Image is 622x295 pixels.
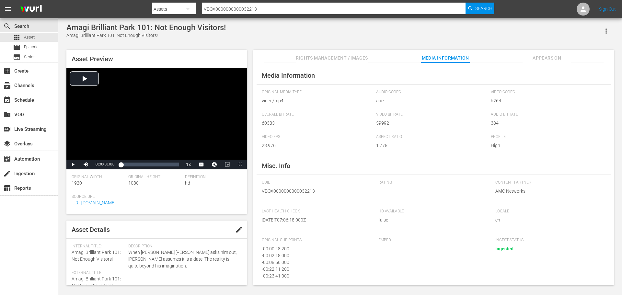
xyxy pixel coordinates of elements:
span: false [378,217,485,223]
button: Fullscreen [234,160,247,169]
span: Audio Codec [376,90,488,95]
span: 00:00:00.000 [96,163,114,166]
span: Original Height [128,175,182,180]
span: Ingestion [3,170,11,177]
button: edit [231,222,247,237]
span: Internal Title: [72,244,125,249]
span: Episode [24,44,39,50]
span: Source Url [72,194,238,199]
span: Automation [3,155,11,163]
span: Schedule [3,96,11,104]
button: Playback Rate [182,160,195,169]
span: 1080 [128,180,139,186]
span: High [491,142,602,149]
a: [URL][DOMAIN_NAME] [72,200,115,205]
span: Locale [495,209,602,214]
span: h264 [491,97,602,104]
button: Jump To Time [208,160,221,169]
span: Embed [378,238,485,243]
span: Video Codec [491,90,602,95]
div: - 00:22:11.200 [262,266,365,273]
span: Description: [128,244,238,249]
span: Live Streaming [3,125,11,133]
span: 60383 [262,120,373,127]
span: Media Information [262,72,315,79]
span: HD Available [378,209,485,214]
span: edit [235,226,243,233]
span: Appears On [523,54,571,62]
span: Aspect Ratio [376,134,488,140]
span: aac [376,97,488,104]
span: hd [185,180,190,186]
span: Amagi Brilliant Park 101: Not Enough Visitors! [72,250,121,262]
button: Picture-in-Picture [221,160,234,169]
div: - 00:00:48.200 [262,245,365,252]
div: - 00:02:18.000 [262,252,365,259]
div: Progress Bar [121,163,179,166]
span: Content Partner [495,180,602,185]
img: ans4CAIJ8jUAAAAAAAAAAAAAAAAAAAAAAAAgQb4GAAAAAAAAAAAAAAAAAAAAAAAAJMjXAAAAAAAAAAAAAAAAAAAAAAAAgAT5G... [16,2,47,17]
span: video/mp4 [262,97,373,104]
span: Rating [378,180,485,185]
button: Play [66,160,79,169]
span: Series [13,53,21,61]
span: Overlays [3,140,11,148]
span: Original Width [72,175,125,180]
a: Sign Out [599,6,616,12]
span: External Title: [72,270,125,276]
span: menu [4,5,12,13]
span: Ingested [495,246,513,251]
span: 59992 [376,120,488,127]
span: Video FPS [262,134,373,140]
span: Profile [491,134,602,140]
div: Amagi Brilliant Park 101: Not Enough Visitors! [66,23,226,32]
span: Rights Management / Images [296,54,368,62]
span: Audio Bitrate [491,112,602,117]
span: Original Cue Points [262,238,369,243]
button: Captions [195,160,208,169]
span: en [495,217,602,223]
span: Reports [3,184,11,192]
span: 384 [491,120,602,127]
button: Search [466,3,494,14]
span: 1920 [72,180,82,186]
button: Mute [79,160,92,169]
span: Definition [185,175,238,180]
span: [DATE]T07:06:18.000Z [262,217,369,223]
div: Amagi Brilliant Park 101: Not Enough Visitors! [66,32,226,39]
span: Overall Bitrate [262,112,373,117]
span: Ingest Status [495,238,602,243]
span: Series [24,54,36,60]
span: 23.976 [262,142,373,149]
span: Original Media Type [262,90,373,95]
span: Channels [3,82,11,89]
div: - 00:08:56.000 [262,259,365,266]
span: Search [3,22,11,30]
span: Last Health Check [262,209,369,214]
span: Amagi Brilliant Park 101: Not Enough Visitors! [72,276,121,288]
span: Misc. Info [262,162,290,170]
span: When [PERSON_NAME] [PERSON_NAME] asks him out, [PERSON_NAME] assumes it is a date. The reality is... [128,249,238,269]
span: Asset Preview [72,55,113,63]
span: GUID [262,180,369,185]
span: VDOX0000000000032213 [262,188,369,195]
span: VOD [3,111,11,119]
span: Video Bitrate [376,112,488,117]
span: AMC Networks [495,188,602,195]
div: - 00:23:41.000 [262,273,365,279]
span: Episode [13,43,21,51]
span: Asset [24,34,35,40]
span: Media Information [421,54,470,62]
span: Search [475,3,492,14]
span: add_box [3,67,11,75]
div: Video Player [66,68,247,169]
span: 1.778 [376,142,488,149]
span: Asset [13,33,21,41]
span: Asset Details [72,226,110,233]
